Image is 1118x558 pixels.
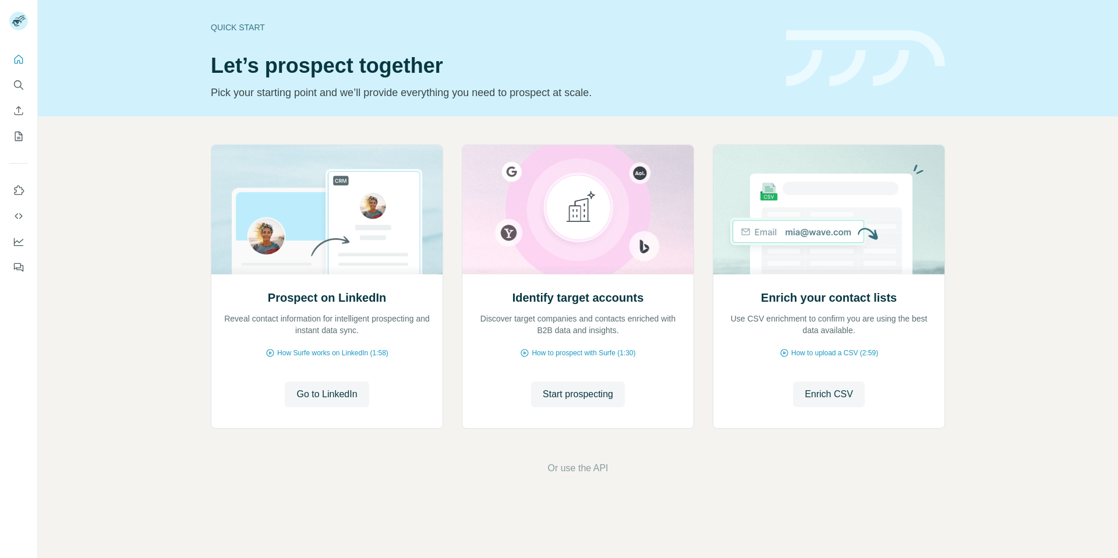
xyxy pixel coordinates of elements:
p: Discover target companies and contacts enriched with B2B data and insights. [474,313,682,336]
button: Feedback [9,257,28,278]
h1: Let’s prospect together [211,54,772,77]
h2: Prospect on LinkedIn [268,289,386,306]
button: Dashboard [9,231,28,252]
img: Enrich your contact lists [713,145,945,274]
button: Or use the API [547,461,608,475]
button: Search [9,75,28,96]
img: Identify target accounts [462,145,694,274]
button: Enrich CSV [9,100,28,121]
span: Go to LinkedIn [296,387,357,401]
img: Prospect on LinkedIn [211,145,443,274]
p: Reveal contact information for intelligent prospecting and instant data sync. [223,313,431,336]
button: Quick start [9,49,28,70]
button: Enrich CSV [793,382,865,407]
button: Use Surfe on LinkedIn [9,180,28,201]
span: How to prospect with Surfe (1:30) [532,348,635,358]
div: Quick start [211,22,772,33]
button: My lists [9,126,28,147]
button: Go to LinkedIn [285,382,369,407]
button: Start prospecting [531,382,625,407]
h2: Enrich your contact lists [761,289,897,306]
span: How Surfe works on LinkedIn (1:58) [277,348,388,358]
button: Use Surfe API [9,206,28,227]
h2: Identify target accounts [512,289,644,306]
span: How to upload a CSV (2:59) [791,348,878,358]
img: banner [786,30,945,87]
p: Pick your starting point and we’ll provide everything you need to prospect at scale. [211,84,772,101]
p: Use CSV enrichment to confirm you are using the best data available. [725,313,933,336]
span: Enrich CSV [805,387,853,401]
span: Start prospecting [543,387,613,401]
